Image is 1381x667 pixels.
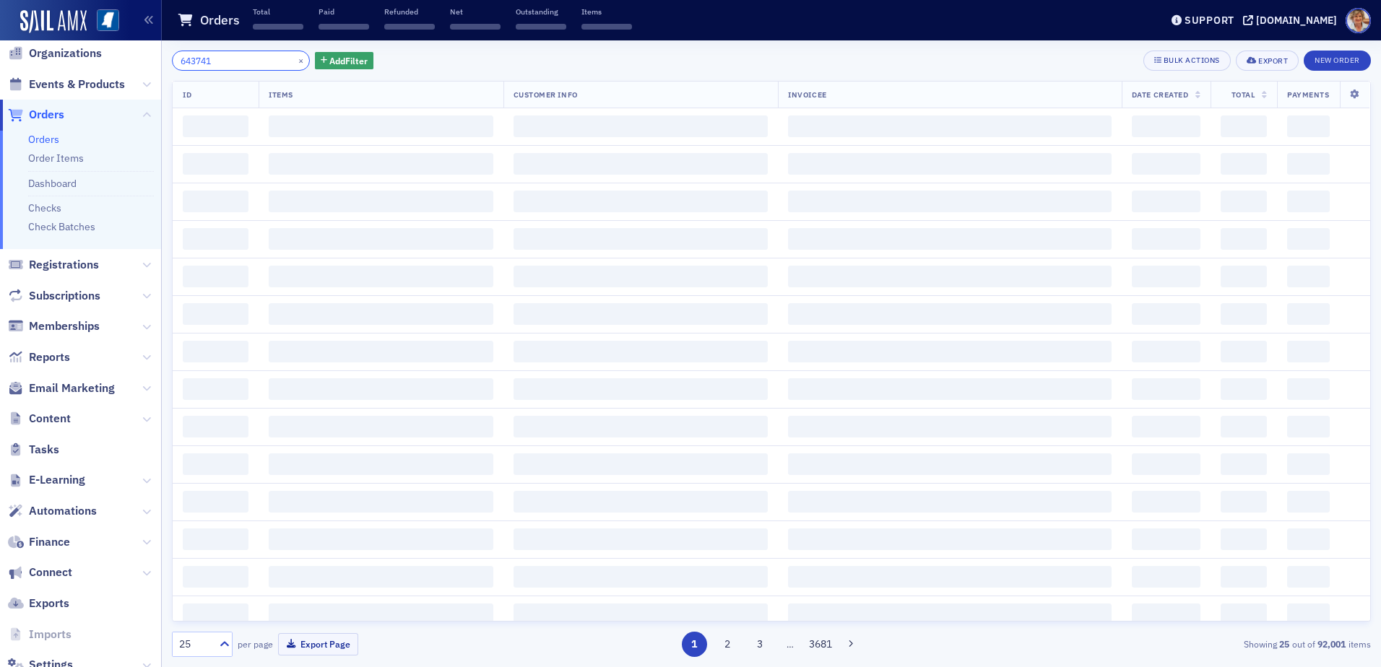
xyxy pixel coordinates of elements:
strong: 25 [1277,637,1292,650]
span: ‌ [1221,341,1267,362]
span: ‌ [1132,341,1200,362]
span: ‌ [788,191,1112,212]
span: ‌ [269,528,493,550]
p: Items [581,6,632,17]
span: ‌ [788,491,1112,513]
span: ‌ [788,341,1112,362]
span: Add Filter [329,54,368,67]
div: [DOMAIN_NAME] [1256,14,1337,27]
button: × [295,53,308,66]
span: ‌ [269,153,493,175]
span: ‌ [450,24,501,30]
span: ‌ [1132,528,1200,550]
span: ‌ [1221,566,1267,588]
span: ‌ [1221,416,1267,437]
button: New Order [1304,51,1371,71]
span: ‌ [1287,603,1330,625]
span: E-Learning [29,472,85,488]
span: Organizations [29,45,102,61]
span: ‌ [788,378,1112,400]
span: ‌ [269,303,493,325]
span: ‌ [788,266,1112,287]
div: Support [1185,14,1234,27]
span: ‌ [514,341,769,362]
a: View Homepage [87,9,119,34]
span: ‌ [269,491,493,513]
span: ‌ [788,453,1112,475]
span: ‌ [253,24,303,30]
span: ‌ [1287,303,1330,325]
span: Email Marketing [29,380,115,396]
span: ‌ [1221,603,1267,625]
span: ‌ [514,416,769,437]
a: Order Items [28,152,84,165]
p: Refunded [384,6,435,17]
span: ‌ [514,115,769,137]
span: ‌ [514,191,769,212]
img: SailAMX [97,9,119,32]
button: Export Page [278,633,358,655]
span: ‌ [788,603,1112,625]
span: ‌ [183,528,248,550]
div: Showing out of items [982,637,1371,650]
span: ‌ [183,416,248,437]
span: Customer Info [514,90,578,100]
span: ‌ [1132,453,1200,475]
a: Connect [8,564,72,580]
span: Tasks [29,442,59,458]
a: Registrations [8,257,99,273]
span: ‌ [183,341,248,362]
span: ‌ [1287,453,1330,475]
span: ‌ [183,603,248,625]
span: ‌ [788,153,1112,175]
span: ‌ [269,191,493,212]
span: Finance [29,534,70,550]
button: [DOMAIN_NAME] [1243,15,1342,25]
span: Registrations [29,257,99,273]
span: ‌ [1221,453,1267,475]
span: ‌ [1132,378,1200,400]
span: Profile [1346,8,1371,33]
p: Paid [319,6,369,17]
span: Imports [29,627,72,642]
span: ‌ [514,528,769,550]
a: Tasks [8,442,59,458]
span: ‌ [1287,416,1330,437]
a: Orders [28,133,59,146]
span: ‌ [269,603,493,625]
span: ‌ [1132,303,1200,325]
button: Export [1236,51,1299,71]
span: ‌ [788,228,1112,250]
a: New Order [1304,53,1371,66]
span: ‌ [1287,115,1330,137]
span: Exports [29,596,69,611]
span: ‌ [1287,566,1330,588]
div: Bulk Actions [1164,56,1220,64]
span: ‌ [1221,378,1267,400]
span: ‌ [514,153,769,175]
a: Check Batches [28,220,95,233]
button: 3 [748,632,773,657]
span: ‌ [1287,228,1330,250]
span: ‌ [514,603,769,625]
a: Exports [8,596,69,611]
span: ‌ [514,266,769,287]
p: Total [253,6,303,17]
img: SailAMX [20,10,87,33]
p: Net [450,6,501,17]
span: Orders [29,107,64,123]
span: ‌ [1132,266,1200,287]
span: ‌ [1287,528,1330,550]
a: Content [8,411,71,427]
button: Bulk Actions [1143,51,1231,71]
a: Dashboard [28,177,77,190]
span: ‌ [788,303,1112,325]
span: … [780,637,800,650]
span: ‌ [1221,528,1267,550]
span: Connect [29,564,72,580]
button: AddFilter [315,52,374,70]
span: ‌ [183,153,248,175]
span: ‌ [1132,416,1200,437]
span: ‌ [1132,566,1200,588]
